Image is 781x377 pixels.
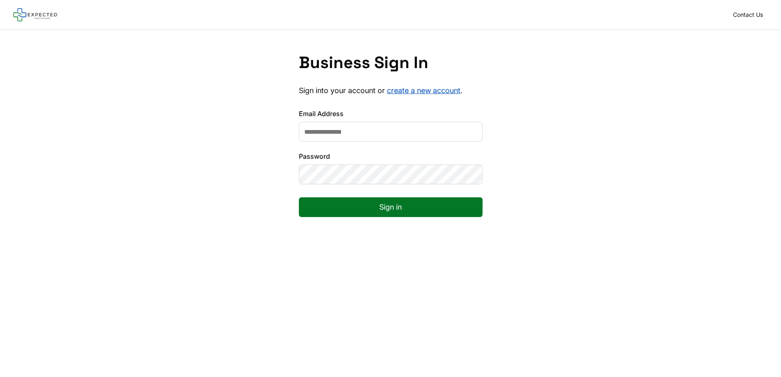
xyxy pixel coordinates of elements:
[299,53,483,73] h1: Business Sign In
[299,109,483,119] label: Email Address
[299,197,483,217] button: Sign in
[299,151,483,161] label: Password
[299,86,483,96] p: Sign into your account or .
[387,86,460,95] a: create a new account
[728,9,768,21] a: Contact Us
